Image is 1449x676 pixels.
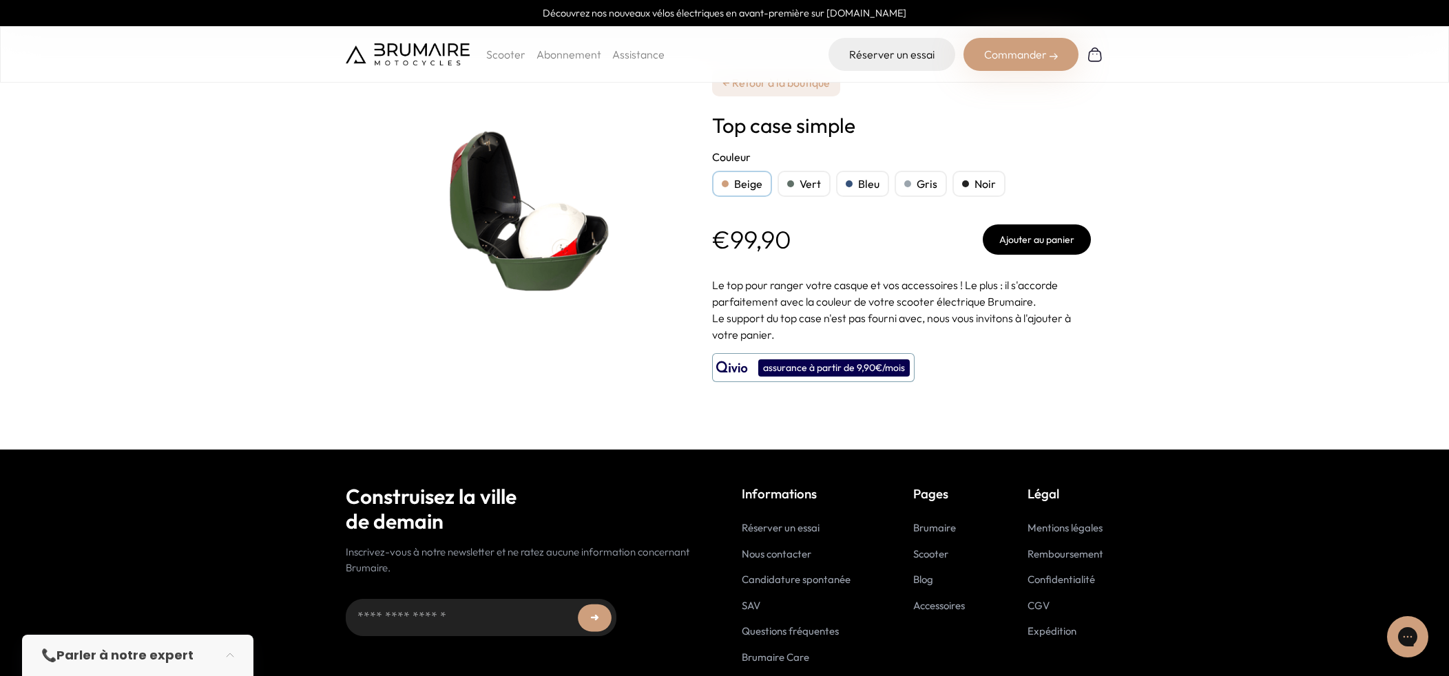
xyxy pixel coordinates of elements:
[913,547,948,560] a: Scooter
[742,521,820,534] a: Réserver un essai
[742,573,851,586] a: Candidature spontanée
[742,547,811,560] a: Nous contacter
[612,47,665,61] a: Assistance
[486,46,525,63] p: Scooter
[1028,521,1103,534] a: Mentions légales
[346,484,707,534] h2: Construisez la ville de demain
[1028,484,1103,503] p: Légal
[952,171,1005,197] div: Noir
[712,149,1091,165] h2: Couleur
[536,47,601,61] a: Abonnement
[712,353,915,382] button: assurance à partir de 9,90€/mois
[742,484,851,503] p: Informations
[778,171,831,197] div: Vert
[712,171,772,197] div: Beige
[712,113,1091,138] h1: Top case simple
[913,484,965,503] p: Pages
[1028,624,1076,637] a: Expédition
[712,226,791,253] p: €99,90
[712,277,1091,310] p: Le top pour ranger votre casque et vos accessoires ! Le plus : il s'accorde parfaitement avec la ...
[578,604,612,631] button: ➜
[913,573,933,586] a: Blog
[1087,46,1103,63] img: Panier
[1028,573,1095,586] a: Confidentialité
[1028,547,1103,560] a: Remboursement
[983,224,1091,255] button: Ajouter au panier
[913,521,956,534] a: Brumaire
[895,171,947,197] div: Gris
[828,38,955,71] a: Réserver un essai
[712,310,1091,343] p: Le support du top case n'est pas fourni avec, nous vous invitons à l'ajouter à votre panier.
[1050,52,1058,61] img: right-arrow-2.png
[716,359,748,376] img: logo qivio
[346,545,707,575] p: Inscrivez-vous à notre newsletter et ne ratez aucune information concernant Brumaire.
[963,38,1078,71] div: Commander
[1380,611,1435,662] iframe: Gorgias live chat messenger
[1028,599,1050,612] a: CGV
[742,599,760,612] a: SAV
[758,359,910,377] div: assurance à partir de 9,90€/mois
[346,43,470,65] img: Brumaire Motocycles
[836,171,889,197] div: Bleu
[346,599,616,636] input: Adresse email...
[913,599,965,612] a: Accessoires
[742,624,839,637] a: Questions fréquentes
[346,34,690,379] img: Top case simple
[742,651,809,664] a: Brumaire Care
